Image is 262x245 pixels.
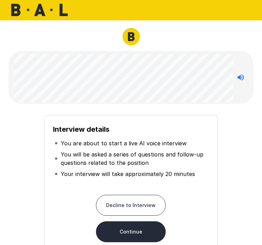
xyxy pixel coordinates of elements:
[96,195,166,216] button: Decline to Interview
[122,28,140,45] img: bal_avatar.png
[53,125,110,133] b: Interview details
[61,139,187,147] p: You are about to start a live AI voice interview
[61,170,195,178] p: Your interview will take approximately 20 minutes
[61,150,208,167] p: You will be asked a series of questions and follow-up questions related to the position
[234,70,248,84] button: Stop reading questions aloud
[96,221,166,242] button: Continue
